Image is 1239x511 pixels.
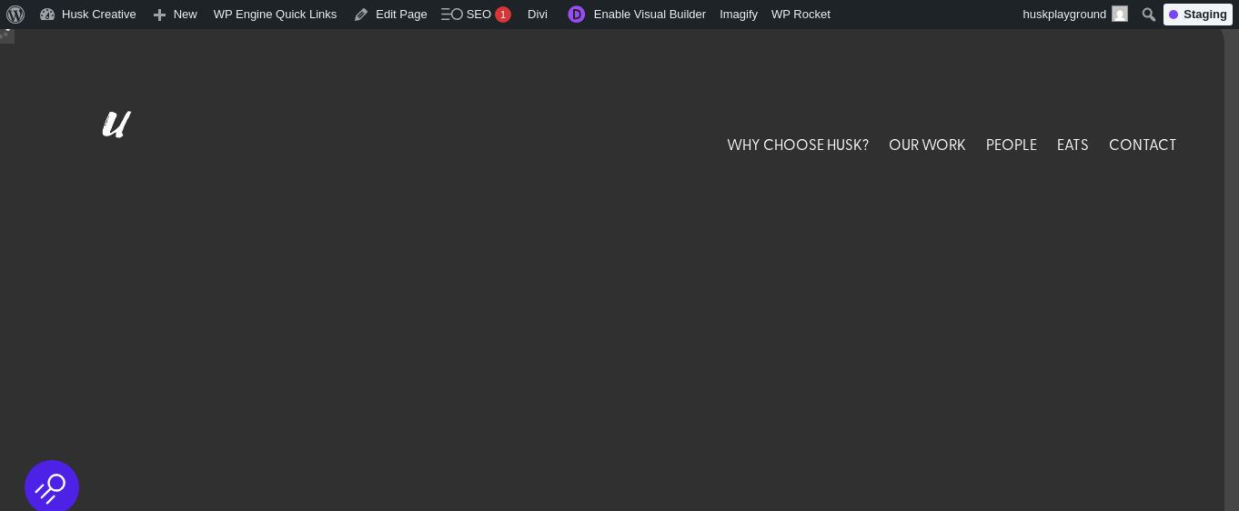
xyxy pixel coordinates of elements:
[727,104,869,185] a: WHY CHOOSE HUSK?
[1057,104,1089,185] a: EATS
[1023,7,1107,21] span: huskplayground
[62,104,162,185] img: Husk logo
[495,6,511,23] div: 1
[986,104,1037,185] a: PEOPLE
[889,104,966,185] a: OUR WORK
[1109,104,1177,185] a: CONTACT
[1163,4,1233,25] div: Staging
